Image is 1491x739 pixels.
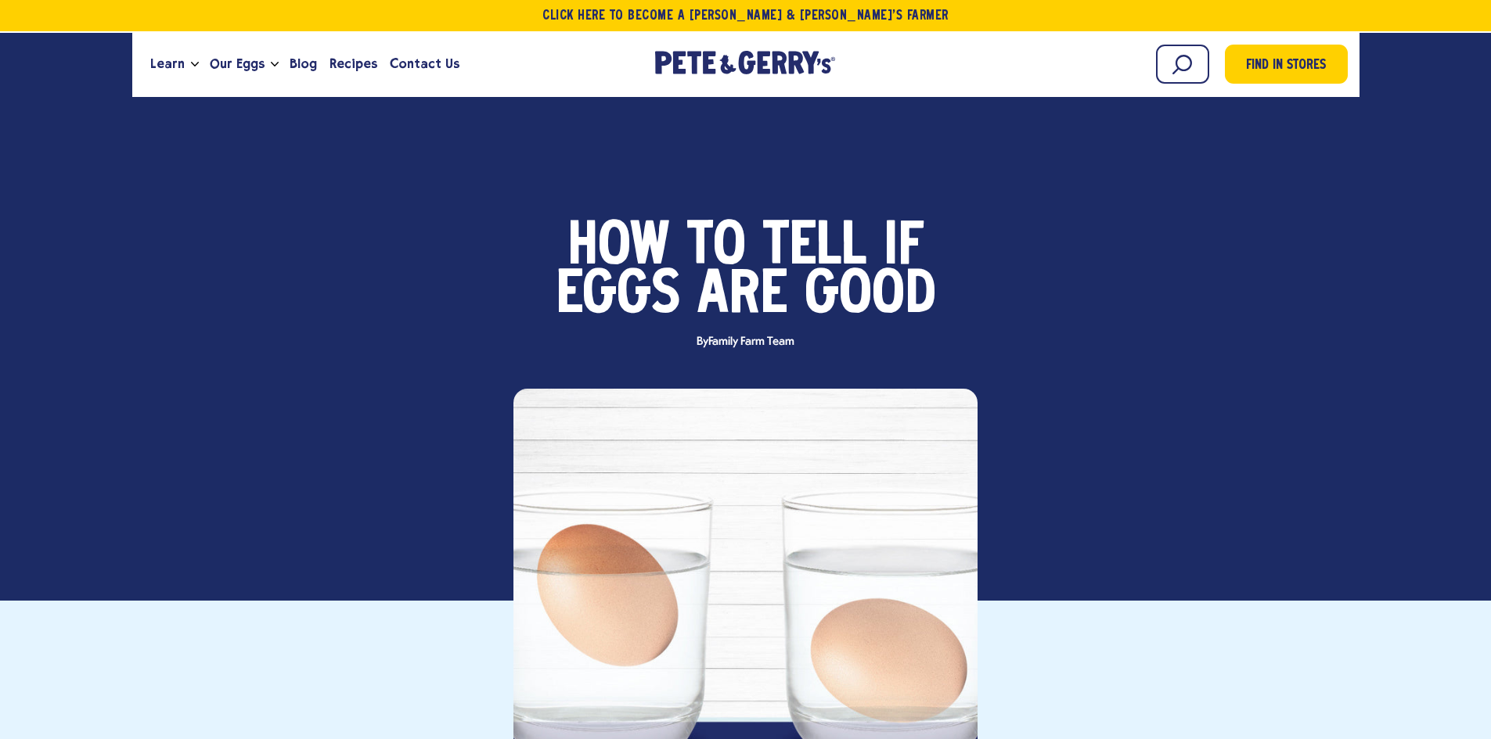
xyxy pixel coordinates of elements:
[191,62,199,67] button: Open the dropdown menu for Learn
[1225,45,1348,84] a: Find in Stores
[567,224,670,272] span: How
[150,54,185,74] span: Learn
[689,336,801,348] span: By
[884,224,924,272] span: if
[556,272,680,321] span: Eggs
[203,43,271,85] a: Our Eggs
[1246,56,1326,77] span: Find in Stores
[390,54,459,74] span: Contact Us
[805,272,936,321] span: Good
[330,54,377,74] span: Recipes
[384,43,466,85] a: Contact Us
[1156,45,1209,84] input: Search
[323,43,384,85] a: Recipes
[697,272,787,321] span: are
[708,335,794,348] span: Family Farm Team
[763,224,866,272] span: Tell
[271,62,279,67] button: Open the dropdown menu for Our Eggs
[210,54,265,74] span: Our Eggs
[687,224,746,272] span: to
[144,43,191,85] a: Learn
[283,43,323,85] a: Blog
[290,54,317,74] span: Blog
